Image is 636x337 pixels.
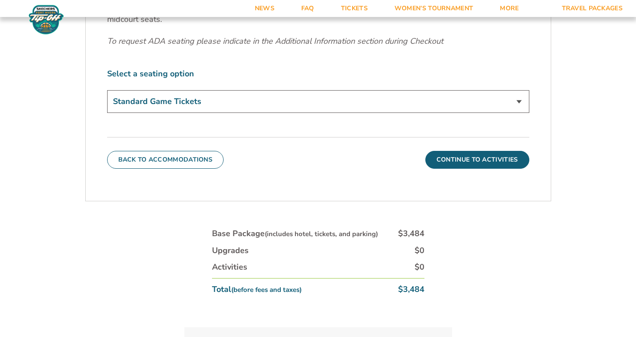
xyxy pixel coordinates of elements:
em: To request ADA seating please indicate in the Additional Information section during Checkout [107,36,443,46]
div: $0 [415,262,424,273]
div: $0 [415,245,424,256]
button: Continue To Activities [425,151,529,169]
div: Activities [212,262,247,273]
div: Total [212,284,302,295]
div: $3,484 [398,284,424,295]
button: Back To Accommodations [107,151,224,169]
label: Select a seating option [107,68,529,79]
small: (before fees and taxes) [231,285,302,294]
div: Base Package [212,228,378,239]
div: Upgrades [212,245,249,256]
div: $3,484 [398,228,424,239]
img: Fort Myers Tip-Off [27,4,66,35]
small: (includes hotel, tickets, and parking) [265,229,378,238]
